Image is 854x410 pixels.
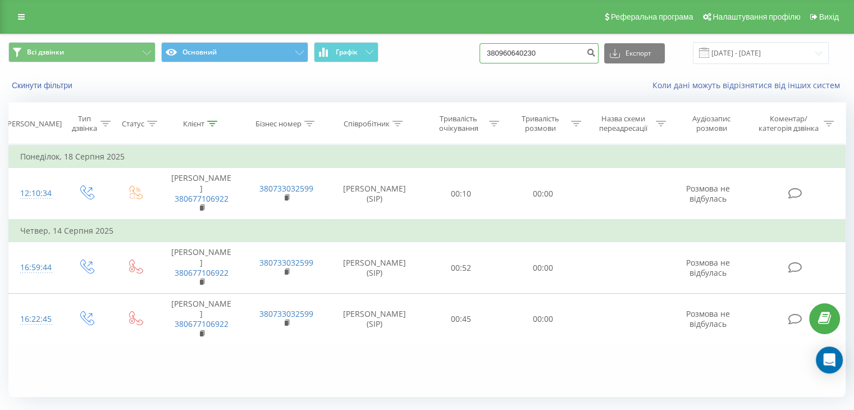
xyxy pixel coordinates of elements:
a: 380733032599 [259,183,313,194]
div: 12:10:34 [20,183,50,204]
td: 00:00 [502,294,583,345]
div: Коментар/категорія дзвінка [755,114,821,133]
div: Тривалість розмови [512,114,568,133]
span: Розмова не відбулась [686,183,730,204]
td: 00:10 [421,168,502,220]
div: Бізнес номер [255,119,302,129]
button: Основний [161,42,308,62]
td: 00:45 [421,294,502,345]
a: Коли дані можуть відрізнятися вiд інших систем [652,80,846,90]
a: 380677106922 [175,267,229,278]
td: [PERSON_NAME] (SIP) [329,294,421,345]
td: 00:52 [421,242,502,294]
a: 380677106922 [175,318,229,329]
div: Клієнт [183,119,204,129]
span: Розмова не відбулась [686,308,730,329]
button: Графік [314,42,378,62]
td: [PERSON_NAME] [159,168,244,220]
span: Налаштування профілю [713,12,800,21]
button: Скинути фільтри [8,80,78,90]
a: 380733032599 [259,308,313,319]
div: Open Intercom Messenger [816,347,843,373]
td: [PERSON_NAME] (SIP) [329,242,421,294]
div: Тривалість очікування [431,114,487,133]
td: [PERSON_NAME] [159,242,244,294]
td: 00:00 [502,168,583,220]
td: Понеділок, 18 Серпня 2025 [9,145,846,168]
button: Всі дзвінки [8,42,156,62]
div: Співробітник [344,119,390,129]
div: Назва схеми переадресації [594,114,653,133]
div: Аудіозапис розмови [679,114,745,133]
input: Пошук за номером [479,43,599,63]
span: Всі дзвінки [27,48,64,57]
td: 00:00 [502,242,583,294]
button: Експорт [604,43,665,63]
div: [PERSON_NAME] [5,119,62,129]
span: Реферальна програма [611,12,693,21]
span: Розмова не відбулась [686,257,730,278]
td: [PERSON_NAME] (SIP) [329,168,421,220]
div: 16:59:44 [20,257,50,279]
td: [PERSON_NAME] [159,294,244,345]
div: 16:22:45 [20,308,50,330]
div: Статус [122,119,144,129]
span: Вихід [819,12,839,21]
td: Четвер, 14 Серпня 2025 [9,220,846,242]
span: Графік [336,48,358,56]
a: 380733032599 [259,257,313,268]
div: Тип дзвінка [71,114,97,133]
a: 380677106922 [175,193,229,204]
